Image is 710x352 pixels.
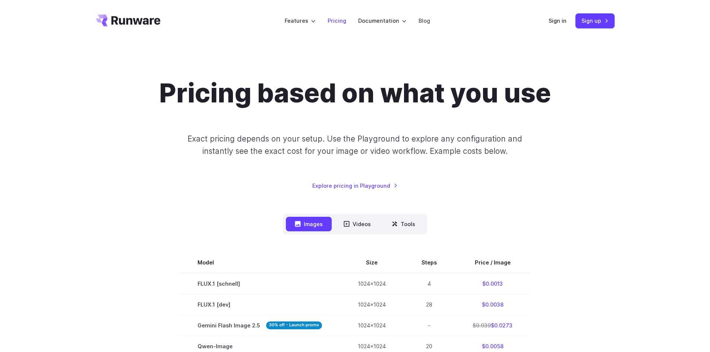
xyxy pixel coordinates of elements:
a: Sign up [575,13,615,28]
label: Documentation [358,16,407,25]
a: Pricing [328,16,346,25]
td: 28 [404,294,455,315]
strong: 30% off - Launch promo [266,321,322,329]
span: Gemini Flash Image 2.5 [198,321,322,330]
td: 1024x1024 [340,315,404,336]
a: Blog [419,16,430,25]
td: 4 [404,273,455,294]
s: $0.039 [473,322,491,329]
th: Size [340,252,404,273]
button: Videos [335,217,380,231]
button: Tools [383,217,424,231]
td: - [404,315,455,336]
td: FLUX.1 [dev] [180,294,340,315]
h1: Pricing based on what you use [159,77,551,109]
td: $0.0038 [455,294,530,315]
td: $0.0013 [455,273,530,294]
p: Exact pricing depends on your setup. Use the Playground to explore any configuration and instantl... [173,133,536,158]
td: 1024x1024 [340,294,404,315]
td: $0.0273 [455,315,530,336]
td: 1024x1024 [340,273,404,294]
a: Explore pricing in Playground [312,181,398,190]
a: Go to / [96,15,161,26]
label: Features [285,16,316,25]
td: FLUX.1 [schnell] [180,273,340,294]
th: Model [180,252,340,273]
button: Images [286,217,332,231]
th: Steps [404,252,455,273]
a: Sign in [549,16,567,25]
th: Price / Image [455,252,530,273]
